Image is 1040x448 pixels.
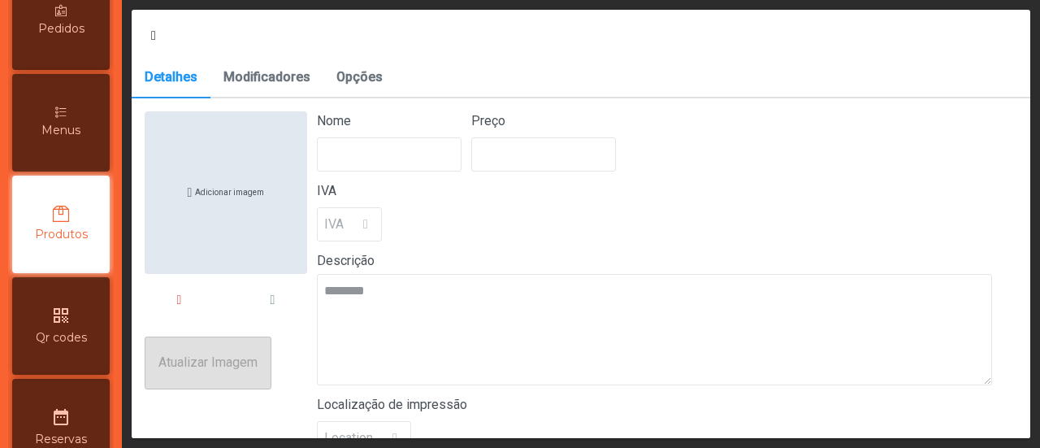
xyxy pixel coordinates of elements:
label: IVA [317,181,382,201]
i: qr_code [51,306,71,325]
span: Pedidos [38,20,84,37]
span: Adicionar imagem [188,186,265,199]
label: Localização de impressão [317,395,1017,415]
label: Descrição [317,251,1017,271]
span: Reservas [35,431,87,448]
span: Menus [41,122,80,139]
span: Detalhes [145,71,197,84]
label: Preço [471,111,616,131]
span: Qr codes [36,329,87,346]
label: Nome [317,111,461,131]
i: date_range [51,407,71,427]
span: Opções [336,71,383,84]
span: Modificadores [223,71,310,84]
span: Produtos [35,226,88,243]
